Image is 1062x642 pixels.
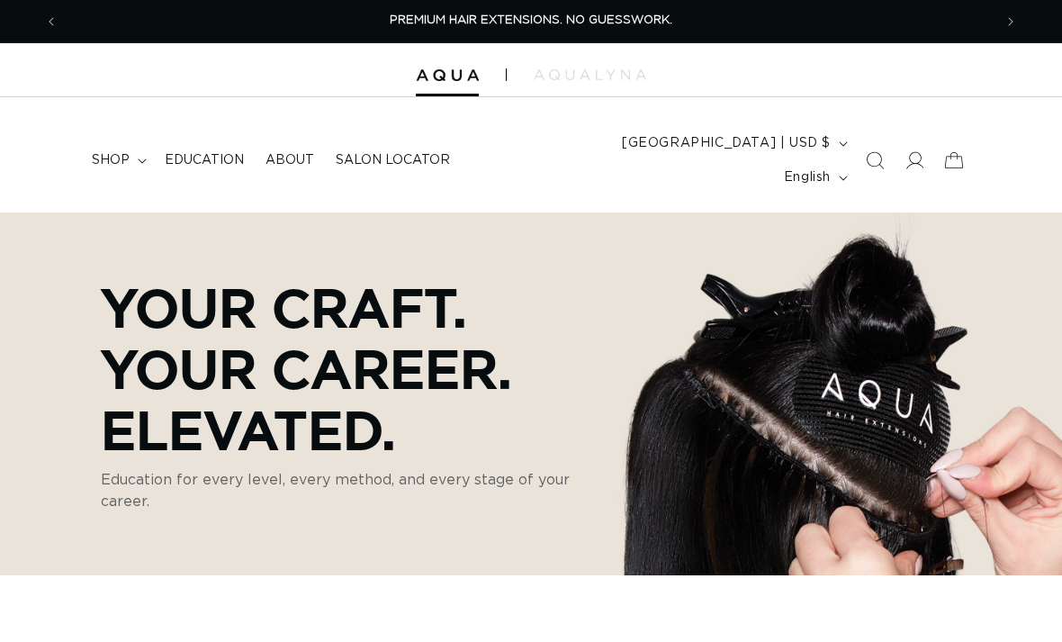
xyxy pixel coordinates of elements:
[855,140,895,180] summary: Search
[611,126,855,160] button: [GEOGRAPHIC_DATA] | USD $
[390,14,672,26] span: PREMIUM HAIR EXTENSIONS. NO GUESSWORK.
[165,152,244,168] span: Education
[154,141,255,179] a: Education
[534,69,646,80] img: aqualyna.com
[31,5,71,39] button: Previous announcement
[81,141,154,179] summary: shop
[416,69,479,82] img: Aqua Hair Extensions
[336,152,450,168] span: Salon Locator
[991,5,1030,39] button: Next announcement
[773,160,855,194] button: English
[255,141,325,179] a: About
[101,469,614,512] p: Education for every level, every method, and every stage of your career.
[622,134,831,153] span: [GEOGRAPHIC_DATA] | USD $
[784,168,831,187] span: English
[265,152,314,168] span: About
[92,152,130,168] span: shop
[325,141,461,179] a: Salon Locator
[101,276,614,460] p: Your Craft. Your Career. Elevated.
